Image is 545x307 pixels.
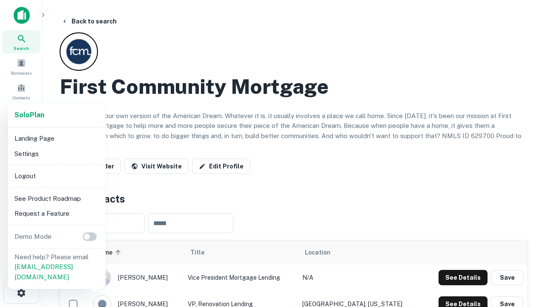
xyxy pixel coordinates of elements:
li: Landing Page [11,131,102,146]
li: Logout [11,168,102,184]
li: Request a Feature [11,206,102,221]
p: Demo Mode [11,232,55,242]
li: See Product Roadmap [11,191,102,206]
p: Need help? Please email [14,252,99,282]
a: [EMAIL_ADDRESS][DOMAIN_NAME] [14,263,73,281]
a: SoloPlan [14,110,44,120]
li: Settings [11,146,102,162]
iframe: Chat Widget [502,211,545,252]
strong: Solo Plan [14,111,44,119]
